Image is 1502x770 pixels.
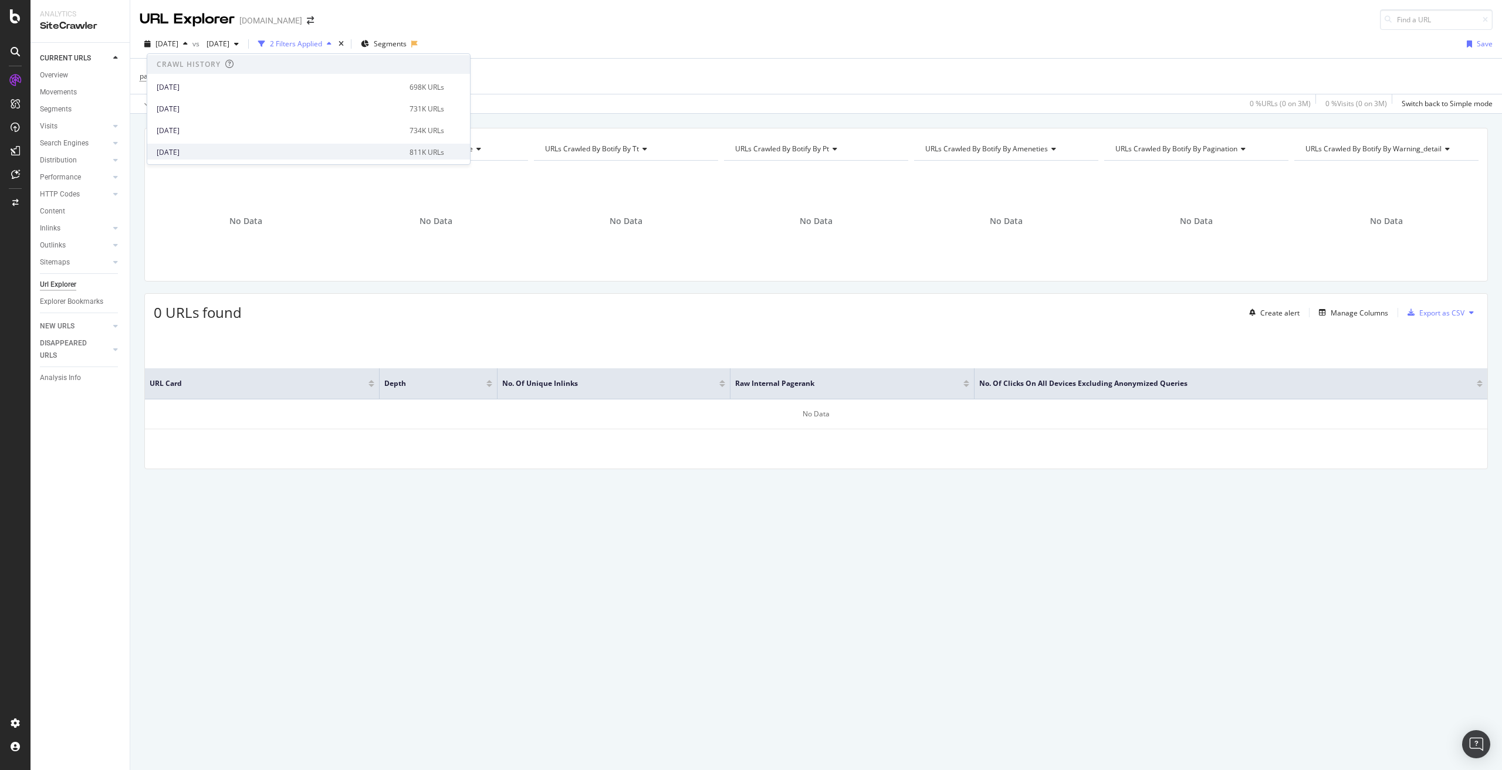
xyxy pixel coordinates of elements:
[140,71,170,81] span: pagetype
[1331,308,1388,318] div: Manage Columns
[1325,99,1387,108] div: 0 % Visits ( 0 on 3M )
[270,39,322,49] div: 2 Filters Applied
[40,52,91,65] div: CURRENT URLS
[40,9,120,19] div: Analytics
[140,9,235,29] div: URL Explorer
[1397,94,1493,113] button: Switch back to Simple mode
[40,188,110,201] a: HTTP Codes
[239,15,302,26] div: [DOMAIN_NAME]
[502,378,702,389] span: No. of Unique Inlinks
[1402,99,1493,108] div: Switch back to Simple mode
[40,171,110,184] a: Performance
[1303,140,1468,158] h4: URLs Crawled By Botify By warning_detail
[40,337,99,362] div: DISAPPEARED URLS
[307,16,314,25] div: arrow-right-arrow-left
[40,256,70,269] div: Sitemaps
[733,140,898,158] h4: URLs Crawled By Botify By pt
[1244,303,1300,322] button: Create alert
[40,120,110,133] a: Visits
[40,86,77,99] div: Movements
[384,378,469,389] span: Depth
[1180,215,1213,227] span: No Data
[155,39,178,49] span: 2024 Mar. 15th
[140,94,174,113] button: Apply
[40,137,89,150] div: Search Engines
[420,215,452,227] span: No Data
[923,140,1088,158] h4: URLs Crawled By Botify By ameneties
[40,154,77,167] div: Distribution
[543,140,708,158] h4: URLs Crawled By Botify By tt
[40,171,81,184] div: Performance
[1462,730,1490,758] div: Open Intercom Messenger
[192,39,202,49] span: vs
[140,35,192,53] button: [DATE]
[979,378,1459,389] span: No. of Clicks On All Devices excluding anonymized queries
[40,69,121,82] a: Overview
[1370,215,1403,227] span: No Data
[610,215,642,227] span: No Data
[925,144,1048,154] span: URLs Crawled By Botify By ameneties
[545,144,639,154] span: URLs Crawled By Botify By tt
[1419,308,1464,318] div: Export as CSV
[145,399,1487,429] div: No Data
[40,296,121,308] a: Explorer Bookmarks
[1314,306,1388,320] button: Manage Columns
[735,144,829,154] span: URLs Crawled By Botify By pt
[1260,308,1300,318] div: Create alert
[157,59,221,69] div: Crawl History
[1403,303,1464,322] button: Export as CSV
[40,19,120,33] div: SiteCrawler
[410,104,444,114] div: 731K URLs
[1115,144,1237,154] span: URLs Crawled By Botify By pagination
[1462,35,1493,53] button: Save
[336,38,346,50] div: times
[157,147,402,158] div: [DATE]
[40,103,121,116] a: Segments
[40,222,110,235] a: Inlinks
[990,215,1023,227] span: No Data
[157,104,402,114] div: [DATE]
[40,188,80,201] div: HTTP Codes
[40,69,68,82] div: Overview
[40,154,110,167] a: Distribution
[374,39,407,49] span: Segments
[410,147,444,158] div: 811K URLs
[1113,140,1278,158] h4: URLs Crawled By Botify By pagination
[40,239,110,252] a: Outlinks
[1305,144,1442,154] span: URLs Crawled By Botify By warning_detail
[157,125,402,136] div: [DATE]
[40,222,60,235] div: Inlinks
[1380,9,1493,30] input: Find a URL
[202,39,229,49] span: 2023 Nov. 10th
[253,35,336,53] button: 2 Filters Applied
[1477,39,1493,49] div: Save
[40,239,66,252] div: Outlinks
[40,372,81,384] div: Analysis Info
[40,372,121,384] a: Analysis Info
[40,296,103,308] div: Explorer Bookmarks
[229,215,262,227] span: No Data
[150,378,366,389] span: URL Card
[356,35,411,53] button: Segments
[40,120,57,133] div: Visits
[40,256,110,269] a: Sitemaps
[40,205,65,218] div: Content
[40,279,121,291] a: Url Explorer
[157,82,402,93] div: [DATE]
[40,205,121,218] a: Content
[40,320,75,333] div: NEW URLS
[40,103,72,116] div: Segments
[410,125,444,136] div: 734K URLs
[40,337,110,362] a: DISAPPEARED URLS
[40,52,110,65] a: CURRENT URLS
[40,320,110,333] a: NEW URLS
[40,279,76,291] div: Url Explorer
[410,82,444,93] div: 698K URLs
[154,303,242,322] span: 0 URLs found
[800,215,833,227] span: No Data
[40,137,110,150] a: Search Engines
[202,35,243,53] button: [DATE]
[735,378,946,389] span: Raw Internal Pagerank
[1250,99,1311,108] div: 0 % URLs ( 0 on 3M )
[40,86,121,99] a: Movements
